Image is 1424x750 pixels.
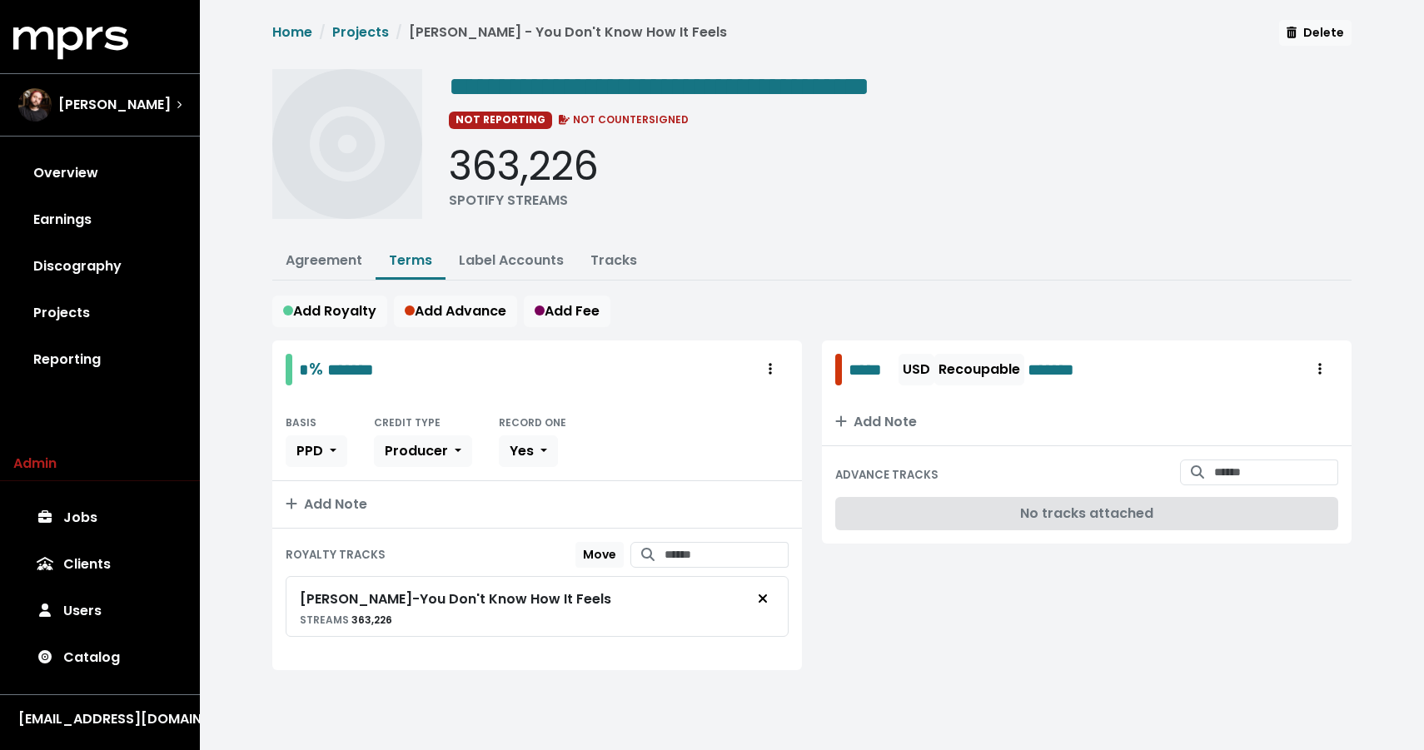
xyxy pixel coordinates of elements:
[389,251,432,270] a: Terms
[13,290,187,336] a: Projects
[849,357,895,382] span: Edit value
[18,709,182,729] div: [EMAIL_ADDRESS][DOMAIN_NAME]
[13,494,187,541] a: Jobs
[583,546,616,563] span: Move
[13,708,187,730] button: [EMAIL_ADDRESS][DOMAIN_NAME]
[555,112,690,127] span: NOT COUNTERSIGNED
[272,69,422,219] img: Album cover for this project
[1302,354,1338,385] button: Royalty administration options
[296,441,323,460] span: PPD
[449,142,599,191] div: 363,226
[13,336,187,383] a: Reporting
[665,542,789,568] input: Search for tracks by title and link them to this royalty
[939,360,1020,379] span: Recoupable
[1214,459,1338,485] input: Search for tracks by title and link them to this advance
[13,634,187,681] a: Catalog
[13,150,187,196] a: Overview
[332,22,389,42] a: Projects
[385,441,448,460] span: Producer
[575,542,624,568] button: Move
[272,22,727,56] nav: breadcrumb
[1287,24,1344,41] span: Delete
[18,88,52,122] img: The selected account / producer
[389,22,727,42] li: [PERSON_NAME] - You Don't Know How It Feels
[590,251,637,270] a: Tracks
[405,301,506,320] span: Add Advance
[744,584,781,615] button: Remove royalty target
[272,481,802,528] button: Add Note
[286,415,316,430] small: BASIS
[13,196,187,243] a: Earnings
[13,32,128,52] a: mprs logo
[327,361,374,378] span: Edit value
[449,112,552,128] span: NOT REPORTING
[299,361,309,378] span: Edit value
[499,435,558,467] button: Yes
[300,589,611,609] div: [PERSON_NAME] - You Don't Know How It Feels
[300,613,392,627] small: 363,226
[272,296,387,327] button: Add Royalty
[286,547,386,563] small: ROYALTY TRACKS
[449,73,869,100] span: Edit value
[499,415,566,430] small: RECORD ONE
[449,191,599,211] div: SPOTIFY STREAMS
[510,441,534,460] span: Yes
[524,296,610,327] button: Add Fee
[903,360,930,379] span: USD
[835,412,917,431] span: Add Note
[752,354,789,385] button: Royalty administration options
[13,588,187,634] a: Users
[822,399,1352,445] button: Add Note
[374,435,472,467] button: Producer
[394,296,517,327] button: Add Advance
[286,435,347,467] button: PPD
[13,243,187,290] a: Discography
[286,494,367,514] span: Add Note
[272,22,312,42] a: Home
[58,95,171,115] span: [PERSON_NAME]
[459,251,564,270] a: Label Accounts
[300,613,349,627] span: STREAMS
[283,301,376,320] span: Add Royalty
[13,541,187,588] a: Clients
[1028,357,1103,382] span: Edit value
[374,415,441,430] small: CREDIT TYPE
[899,354,934,385] button: USD
[934,354,1024,385] button: Recoupable
[535,301,600,320] span: Add Fee
[286,251,362,270] a: Agreement
[835,467,939,483] small: ADVANCE TRACKS
[1279,20,1352,46] button: Delete
[835,497,1338,530] div: No tracks attached
[309,357,323,380] span: %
